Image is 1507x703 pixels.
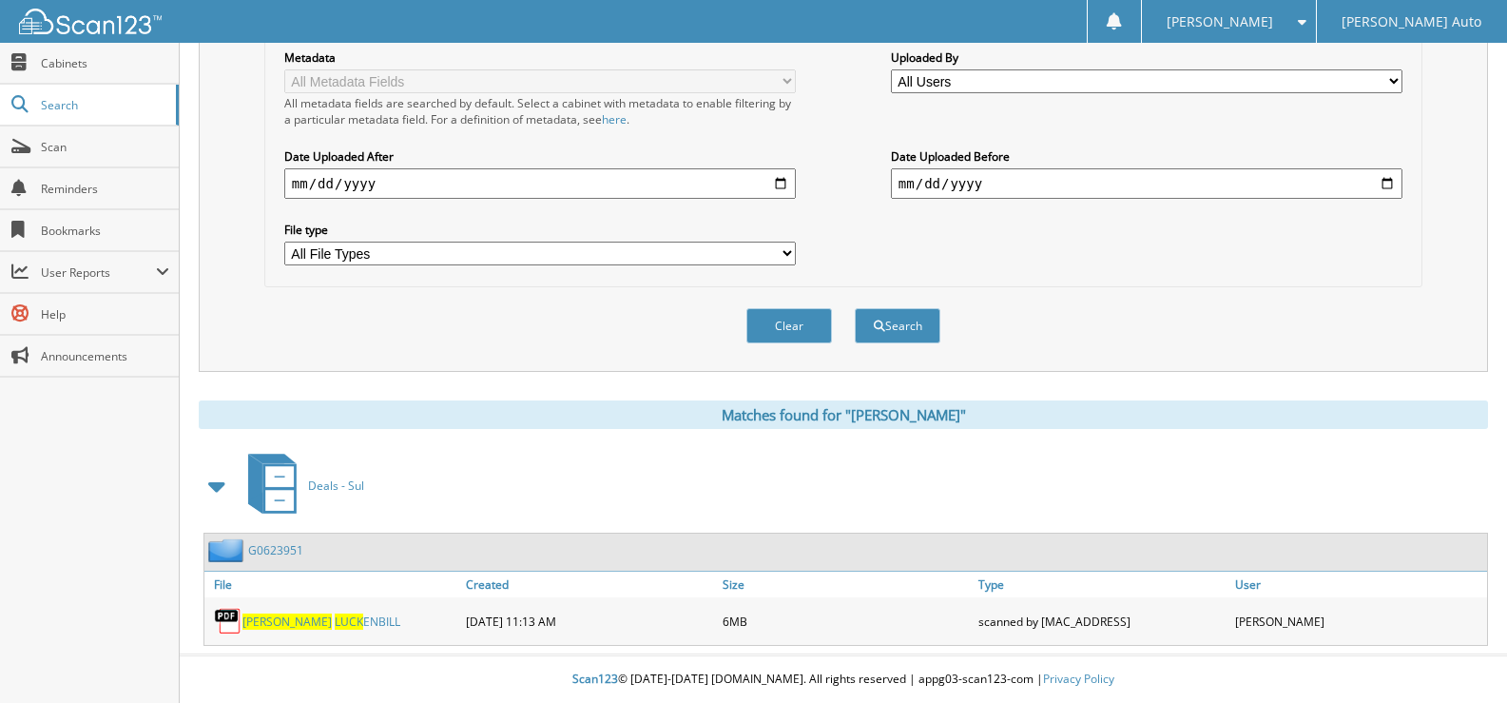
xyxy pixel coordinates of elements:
[284,168,796,199] input: start
[1167,16,1273,28] span: [PERSON_NAME]
[1342,16,1481,28] span: [PERSON_NAME] Auto
[308,478,364,494] span: Deals - Sul
[1230,572,1487,597] a: User
[41,264,156,281] span: User Reports
[461,572,718,597] a: Created
[974,602,1230,640] div: scanned by [MAC_ADDRESS]
[974,572,1230,597] a: Type
[572,671,618,687] span: Scan123
[204,572,461,597] a: File
[41,139,169,155] span: Scan
[41,223,169,239] span: Bookmarks
[891,168,1402,199] input: end
[1043,671,1114,687] a: Privacy Policy
[208,538,248,562] img: folder2.png
[891,148,1402,165] label: Date Uploaded Before
[284,95,796,127] div: All metadata fields are searched by default. Select a cabinet with metadata to enable filtering b...
[248,542,303,558] a: G0623951
[461,602,718,640] div: [DATE] 11:13 AM
[1412,612,1507,703] iframe: Chat Widget
[242,614,332,630] span: [PERSON_NAME]
[41,306,169,322] span: Help
[199,400,1488,429] div: Matches found for "[PERSON_NAME]"
[335,614,363,630] span: LUCK
[855,308,940,343] button: Search
[746,308,832,343] button: Clear
[41,55,169,71] span: Cabinets
[891,49,1402,66] label: Uploaded By
[237,448,364,523] a: Deals - Sul
[284,222,796,238] label: File type
[41,97,166,113] span: Search
[284,148,796,165] label: Date Uploaded After
[242,614,400,630] a: [PERSON_NAME] LUCKENBILL
[19,9,162,34] img: scan123-logo-white.svg
[602,111,627,127] a: here
[718,602,975,640] div: 6MB
[214,607,242,635] img: PDF.png
[41,181,169,197] span: Reminders
[180,656,1507,703] div: © [DATE]-[DATE] [DOMAIN_NAME]. All rights reserved | appg03-scan123-com |
[1230,602,1487,640] div: [PERSON_NAME]
[284,49,796,66] label: Metadata
[718,572,975,597] a: Size
[41,348,169,364] span: Announcements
